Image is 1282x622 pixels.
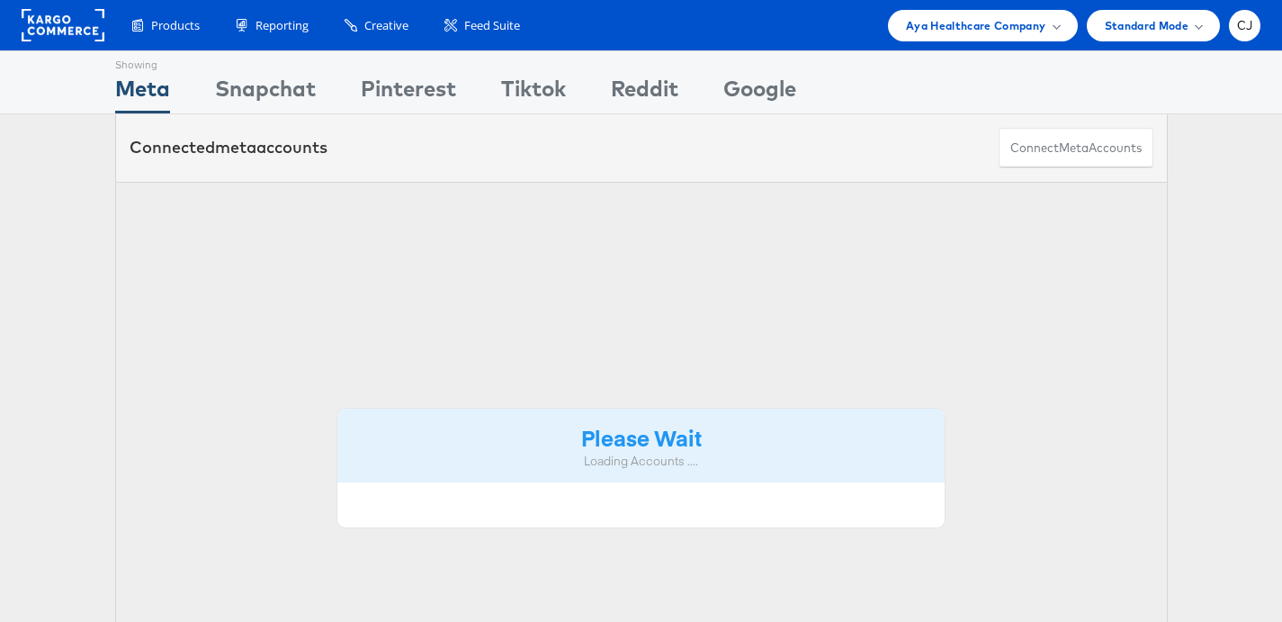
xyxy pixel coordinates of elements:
span: meta [215,137,256,158]
div: Google [723,73,796,113]
span: Creative [364,17,408,34]
strong: Please Wait [581,422,702,452]
div: Meta [115,73,170,113]
div: Reddit [611,73,678,113]
span: Reporting [256,17,309,34]
span: CJ [1237,20,1253,32]
span: Feed Suite [464,17,520,34]
span: Aya Healthcare Company [906,16,1046,35]
div: Snapchat [215,73,316,113]
span: meta [1059,140,1089,157]
div: Connected accounts [130,136,327,159]
div: Tiktok [501,73,566,113]
button: ConnectmetaAccounts [999,128,1153,168]
div: Pinterest [361,73,456,113]
div: Loading Accounts .... [351,453,932,470]
span: Products [151,17,200,34]
div: Showing [115,51,170,73]
span: Standard Mode [1105,16,1188,35]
